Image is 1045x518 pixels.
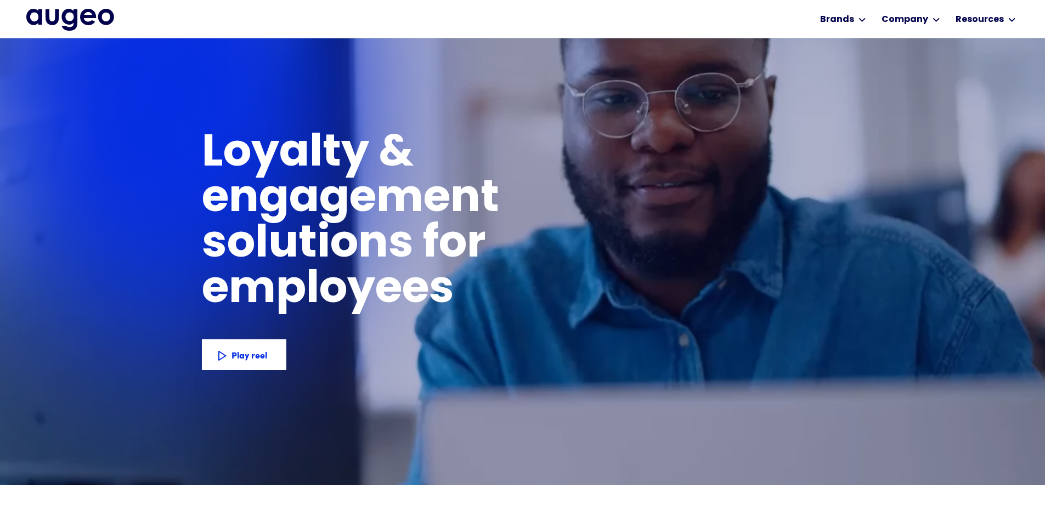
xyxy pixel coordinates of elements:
div: Brands [820,13,854,26]
h1: employees [202,268,473,314]
div: Resources [956,13,1004,26]
div: Company [882,13,928,26]
h1: Loyalty & engagement solutions for [202,132,676,268]
a: Play reel [202,339,286,370]
a: home [26,9,114,32]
